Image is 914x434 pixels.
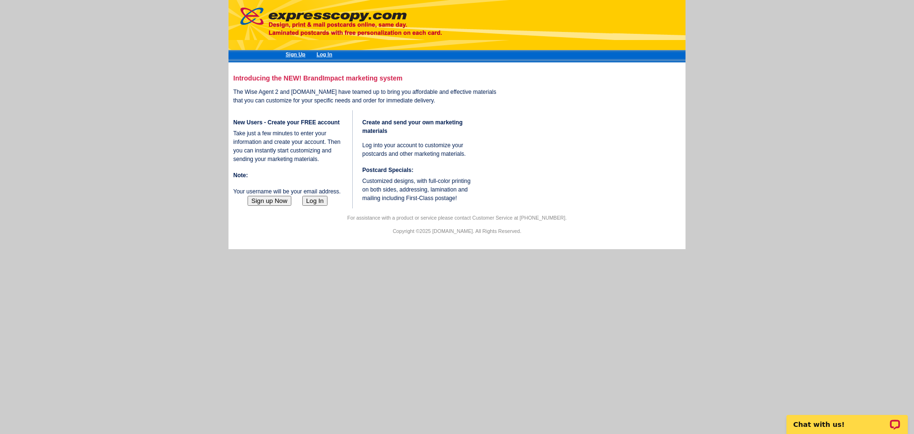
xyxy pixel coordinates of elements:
a: Log In [317,51,332,57]
div: Your username will be your email address. [233,111,348,206]
button: Sign up Now [248,196,291,206]
h4: Note: [233,171,348,180]
p: For assistance with a product or service please contact Customer Service at [PHONE_NUMBER]. [228,213,685,222]
p: Take just a few minutes to enter your information and create your account. Then you can instantly... [233,129,348,163]
a: Sign Up [286,51,306,57]
h4: Create and send your own marketing materials [362,118,477,135]
h4: Postcard Specials: [362,166,477,174]
h4: New Users - Create your FREE account [233,118,348,127]
iframe: LiveChat chat widget [780,404,914,434]
h3: Introducing the NEW! BrandImpact marketing system [233,74,507,82]
p: Copyright ©2025 [DOMAIN_NAME]. All Rights Reserved. [228,227,685,235]
p: Log into your account to customize your postcards and other marketing materials. [362,141,477,158]
p: The Wise Agent 2 and [DOMAIN_NAME] have teamed up to bring you affordable and effective materials... [233,88,507,105]
p: Customized designs, with full-color printing on both sides, addressing, lamination and mailing in... [362,177,477,202]
button: Log In [302,196,328,206]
